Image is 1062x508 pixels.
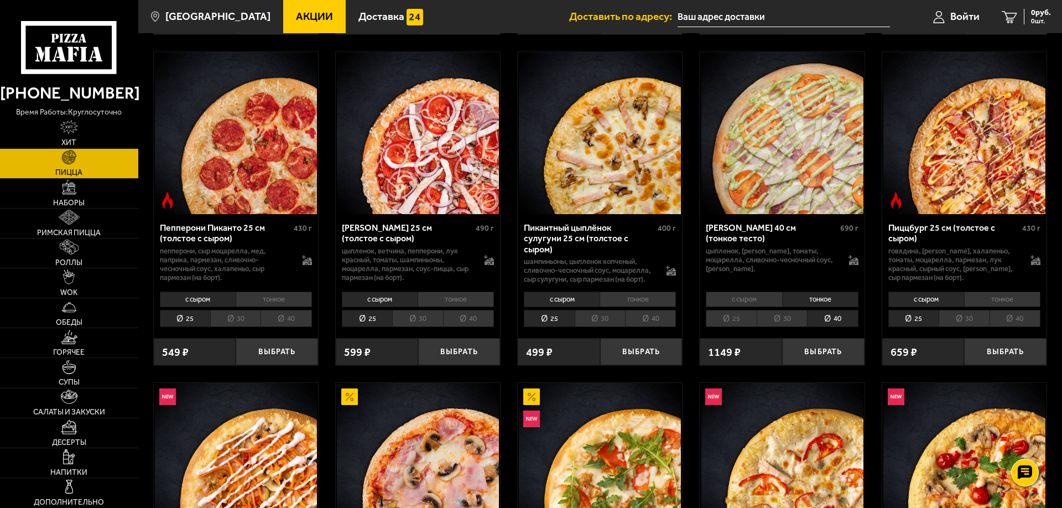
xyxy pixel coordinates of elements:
[700,52,864,214] a: Чикен Ранч 40 см (тонкое тесто)
[519,52,681,214] img: Пикантный цыплёнок сулугуни 25 см (толстое с сыром)
[526,346,553,357] span: 499 ₽
[891,346,917,357] span: 659 ₽
[782,292,858,307] li: тонкое
[296,11,333,22] span: Акции
[60,289,77,297] span: WOK
[939,310,989,327] li: 30
[882,52,1047,214] a: Острое блюдоПиццбург 25 см (толстое с сыром)
[600,292,676,307] li: тонкое
[518,52,682,214] a: Пикантный цыплёнок сулугуни 25 см (толстое с сыром)
[336,52,500,214] a: Петровская 25 см (толстое с сыром)
[757,310,807,327] li: 30
[840,224,858,233] span: 690 г
[159,192,176,209] img: Острое блюдо
[160,222,291,243] div: Пепперони Пиканто 25 см (толстое с сыром)
[342,222,473,243] div: [PERSON_NAME] 25 см (толстое с сыром)
[165,11,270,22] span: [GEOGRAPHIC_DATA]
[55,259,82,267] span: Роллы
[705,388,722,405] img: Новинка
[888,192,904,209] img: Острое блюдо
[524,310,574,327] li: 25
[950,11,980,22] span: Войти
[236,292,312,307] li: тонкое
[342,247,473,282] p: цыпленок, ветчина, пепперони, лук красный, томаты, шампиньоны, моцарелла, пармезан, соус-пицца, с...
[575,310,625,327] li: 30
[160,310,210,327] li: 25
[476,224,494,233] span: 490 г
[162,346,189,357] span: 549 ₽
[708,346,741,357] span: 1149 ₽
[1031,18,1051,24] span: 0 шт.
[160,292,236,307] li: с сыром
[888,247,1019,282] p: говядина, [PERSON_NAME], халапеньо, томаты, моцарелла, пармезан, лук красный, сырный соус, [PERSO...
[964,338,1047,365] button: Выбрать
[358,11,404,22] span: Доставка
[33,408,105,416] span: Салаты и закуски
[706,310,756,327] li: 25
[678,7,890,27] input: Ваш адрес доставки
[888,310,939,327] li: 25
[888,292,964,307] li: с сыром
[523,411,540,427] img: Новинка
[523,388,540,405] img: Акционный
[407,9,423,25] img: 15daf4d41897b9f0e9f617042186c801.svg
[418,292,494,307] li: тонкое
[341,388,358,405] img: Акционный
[888,388,904,405] img: Новинка
[53,199,85,207] span: Наборы
[658,224,676,233] span: 400 г
[392,310,442,327] li: 30
[55,169,82,177] span: Пицца
[706,247,837,273] p: цыпленок, [PERSON_NAME], томаты, моцарелла, сливочно-чесночный соус, [PERSON_NAME].
[569,11,678,22] span: Доставить по адресу:
[59,379,80,386] span: Супы
[706,292,782,307] li: с сыром
[701,52,863,214] img: Чикен Ранч 40 см (тонкое тесто)
[524,292,600,307] li: с сыром
[34,499,104,506] span: Дополнительно
[294,224,312,233] span: 430 г
[990,310,1040,327] li: 40
[344,346,371,357] span: 599 ₽
[37,229,101,237] span: Римская пицца
[524,222,655,255] div: Пикантный цыплёнок сулугуни 25 см (толстое с сыром)
[159,388,176,405] img: Новинка
[160,247,291,282] p: пепперони, сыр Моцарелла, мед, паприка, пармезан, сливочно-чесночный соус, халапеньо, сыр пармеза...
[524,257,655,284] p: шампиньоны, цыпленок копченый, сливочно-чесночный соус, моцарелла, сыр сулугуни, сыр пармезан (на...
[52,439,86,447] span: Десерты
[50,469,87,476] span: Напитки
[443,310,494,327] li: 40
[782,338,865,365] button: Выбрать
[342,292,418,307] li: с сыром
[418,338,501,365] button: Выбрать
[964,292,1040,307] li: тонкое
[337,52,499,214] img: Петровская 25 см (толстое с сыром)
[155,52,317,214] img: Пепперони Пиканто 25 см (толстое с сыром)
[236,338,318,365] button: Выбрать
[61,139,76,147] span: Хит
[883,52,1045,214] img: Пиццбург 25 см (толстое с сыром)
[1031,9,1051,17] span: 0 руб.
[600,338,683,365] button: Выбрать
[154,52,318,214] a: Острое блюдоПепперони Пиканто 25 см (толстое с сыром)
[342,310,392,327] li: 25
[56,319,82,326] span: Обеды
[625,310,676,327] li: 40
[706,222,837,243] div: [PERSON_NAME] 40 см (тонкое тесто)
[888,222,1019,243] div: Пиццбург 25 см (толстое с сыром)
[1022,224,1040,233] span: 430 г
[261,310,311,327] li: 40
[53,349,85,356] span: Горячее
[807,310,858,327] li: 40
[210,310,261,327] li: 30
